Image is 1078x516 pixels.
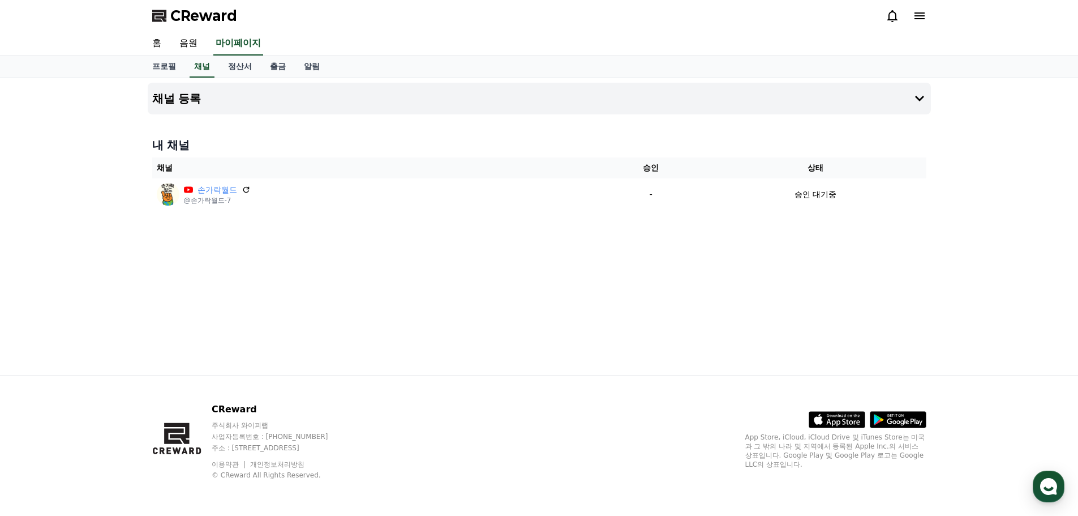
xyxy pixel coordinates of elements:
a: 손가락월드 [197,184,237,196]
img: 손가락월드 [157,183,179,206]
p: © CReward All Rights Reserved. [212,471,350,480]
p: 승인 대기중 [794,189,836,201]
a: 마이페이지 [213,32,263,56]
a: 이용약관 [212,460,247,468]
a: 알림 [295,56,329,78]
a: CReward [152,7,237,25]
p: 주식회사 와이피랩 [212,421,350,430]
p: App Store, iCloud, iCloud Drive 및 iTunes Store는 미국과 그 밖의 나라 및 지역에서 등록된 Apple Inc.의 서비스 상표입니다. Goo... [745,433,926,469]
h4: 채널 등록 [152,92,201,105]
a: 개인정보처리방침 [250,460,304,468]
p: @손가락월드-7 [184,196,251,205]
a: 정산서 [219,56,261,78]
p: 사업자등록번호 : [PHONE_NUMBER] [212,432,350,441]
th: 승인 [597,157,705,178]
button: 채널 등록 [148,83,931,114]
span: CReward [170,7,237,25]
th: 상태 [705,157,926,178]
a: 채널 [190,56,214,78]
h4: 내 채널 [152,137,926,153]
a: 출금 [261,56,295,78]
a: 홈 [143,32,170,56]
p: 주소 : [STREET_ADDRESS] [212,443,350,453]
a: 음원 [170,32,207,56]
a: 프로필 [143,56,185,78]
p: CReward [212,403,350,416]
p: - [602,189,700,201]
th: 채널 [152,157,598,178]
